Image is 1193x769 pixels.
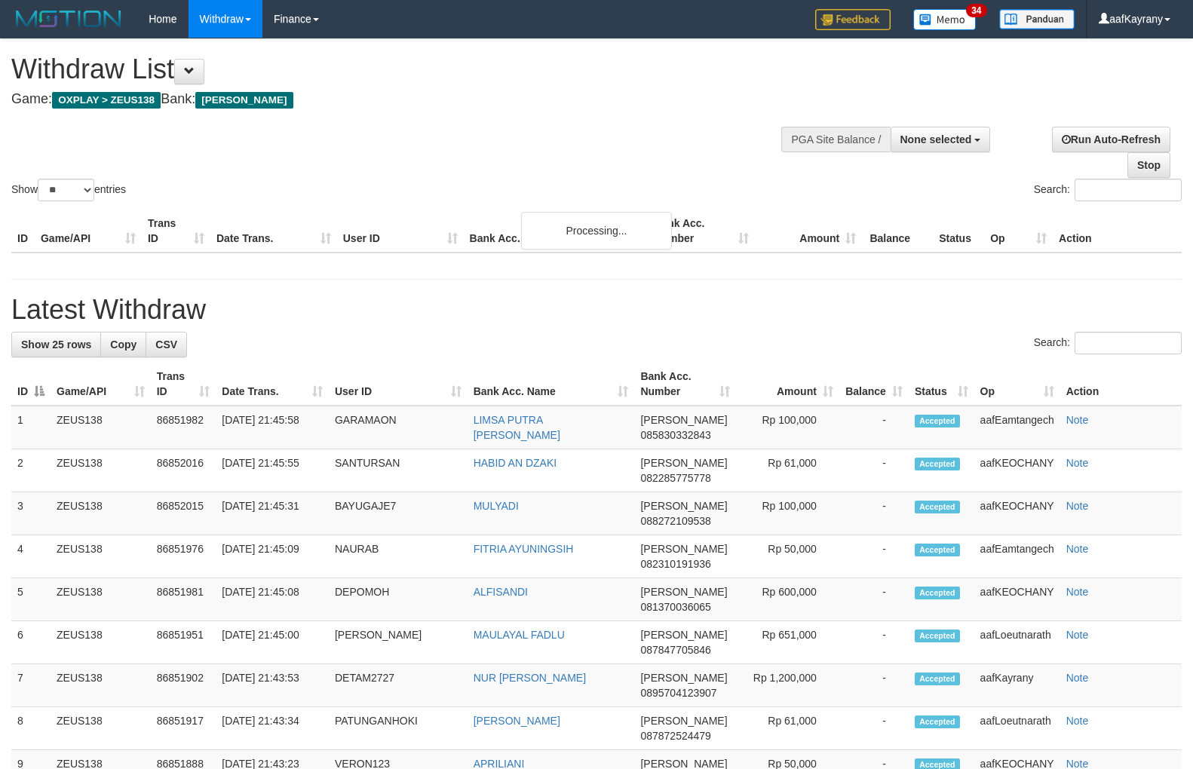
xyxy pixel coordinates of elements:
[474,629,565,641] a: MAULAYAL FADLU
[11,406,51,449] td: 1
[640,644,710,656] span: Copy 087847705846 to clipboard
[464,210,649,253] th: Bank Acc. Name
[974,707,1060,750] td: aafLoeutnarath
[1053,210,1182,253] th: Action
[915,501,960,513] span: Accepted
[974,363,1060,406] th: Op: activate to sort column ascending
[216,578,329,621] td: [DATE] 21:45:08
[329,449,468,492] td: SANTURSAN
[913,9,977,30] img: Button%20Memo.svg
[474,543,574,555] a: FITRIA AYUNINGSIH
[648,210,755,253] th: Bank Acc. Number
[915,672,960,685] span: Accepted
[52,92,161,109] span: OXPLAY > ZEUS138
[35,210,142,253] th: Game/API
[151,535,216,578] td: 86851976
[11,332,101,357] a: Show 25 rows
[839,363,909,406] th: Balance: activate to sort column ascending
[974,664,1060,707] td: aafKayrany
[984,210,1053,253] th: Op
[1075,332,1182,354] input: Search:
[974,449,1060,492] td: aafKEOCHANY
[474,672,586,684] a: NUR [PERSON_NAME]
[640,500,727,512] span: [PERSON_NAME]
[1066,672,1089,684] a: Note
[891,127,991,152] button: None selected
[151,406,216,449] td: 86851982
[11,363,51,406] th: ID: activate to sort column descending
[736,492,839,535] td: Rp 100,000
[210,210,337,253] th: Date Trans.
[216,449,329,492] td: [DATE] 21:45:55
[151,621,216,664] td: 86851951
[640,543,727,555] span: [PERSON_NAME]
[640,414,727,426] span: [PERSON_NAME]
[736,578,839,621] td: Rp 600,000
[974,492,1060,535] td: aafKEOCHANY
[11,210,35,253] th: ID
[736,621,839,664] td: Rp 651,000
[11,92,781,107] h4: Game: Bank:
[11,492,51,535] td: 3
[142,210,210,253] th: Trans ID
[329,664,468,707] td: DETAM2727
[839,707,909,750] td: -
[755,210,862,253] th: Amount
[839,621,909,664] td: -
[216,621,329,664] td: [DATE] 21:45:00
[521,212,672,250] div: Processing...
[11,578,51,621] td: 5
[110,339,136,351] span: Copy
[974,406,1060,449] td: aafEamtangech
[329,535,468,578] td: NAURAB
[329,707,468,750] td: PATUNGANHOKI
[640,730,710,742] span: Copy 087872524479 to clipboard
[736,406,839,449] td: Rp 100,000
[151,363,216,406] th: Trans ID: activate to sort column ascending
[51,664,151,707] td: ZEUS138
[1066,414,1089,426] a: Note
[974,578,1060,621] td: aafKEOCHANY
[195,92,293,109] span: [PERSON_NAME]
[216,664,329,707] td: [DATE] 21:43:53
[11,295,1182,325] h1: Latest Withdraw
[329,363,468,406] th: User ID: activate to sort column ascending
[329,621,468,664] td: [PERSON_NAME]
[974,535,1060,578] td: aafEamtangech
[474,414,560,441] a: LIMSA PUTRA [PERSON_NAME]
[915,458,960,470] span: Accepted
[839,535,909,578] td: -
[11,8,126,30] img: MOTION_logo.png
[1066,715,1089,727] a: Note
[1066,586,1089,598] a: Note
[468,363,635,406] th: Bank Acc. Name: activate to sort column ascending
[640,457,727,469] span: [PERSON_NAME]
[1052,127,1170,152] a: Run Auto-Refresh
[216,492,329,535] td: [DATE] 21:45:31
[51,578,151,621] td: ZEUS138
[634,363,736,406] th: Bank Acc. Number: activate to sort column ascending
[1060,363,1182,406] th: Action
[933,210,984,253] th: Status
[474,586,528,598] a: ALFISANDI
[640,558,710,570] span: Copy 082310191936 to clipboard
[474,457,557,469] a: HABID AN DZAKI
[216,363,329,406] th: Date Trans.: activate to sort column ascending
[151,707,216,750] td: 86851917
[216,535,329,578] td: [DATE] 21:45:09
[640,629,727,641] span: [PERSON_NAME]
[151,492,216,535] td: 86852015
[915,587,960,599] span: Accepted
[151,664,216,707] td: 86851902
[999,9,1075,29] img: panduan.png
[151,449,216,492] td: 86852016
[337,210,464,253] th: User ID
[640,601,710,613] span: Copy 081370036065 to clipboard
[51,449,151,492] td: ZEUS138
[640,586,727,598] span: [PERSON_NAME]
[915,544,960,556] span: Accepted
[11,179,126,201] label: Show entries
[966,4,986,17] span: 34
[862,210,933,253] th: Balance
[915,630,960,642] span: Accepted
